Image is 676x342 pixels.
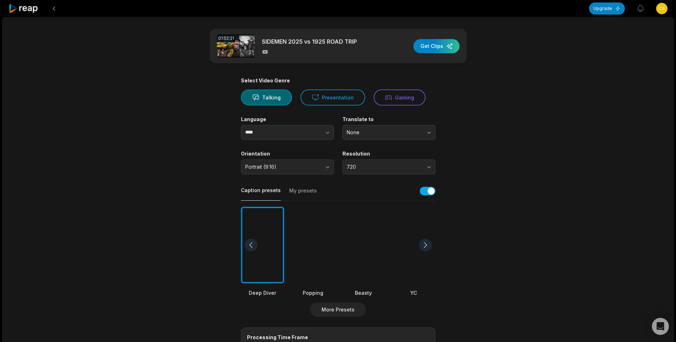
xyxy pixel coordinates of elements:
[413,39,460,53] button: Get Clips
[241,151,334,157] label: Orientation
[374,89,425,105] button: Gaming
[392,289,435,297] div: YC
[342,116,435,123] label: Translate to
[241,289,284,297] div: Deep Diver
[342,151,435,157] label: Resolution
[241,159,334,174] button: Portrait (9:16)
[652,318,669,335] div: Open Intercom Messenger
[342,159,435,174] button: 720
[347,164,421,170] span: 720
[241,187,281,201] button: Caption presets
[291,289,335,297] div: Popping
[347,129,421,136] span: None
[241,77,435,84] div: Select Video Genre
[247,333,429,341] div: Processing Time Frame
[241,116,334,123] label: Language
[245,164,320,170] span: Portrait (9:16)
[289,187,317,201] button: My presets
[589,2,625,15] button: Upgrade
[301,89,365,105] button: Presentation
[262,37,357,46] p: SIDEMEN 2025 vs 1925 ROAD TRIP
[342,289,385,297] div: Beasty
[310,303,366,317] button: More Presets
[241,89,292,105] button: Talking
[217,34,236,42] div: 01:52:21
[342,125,435,140] button: None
